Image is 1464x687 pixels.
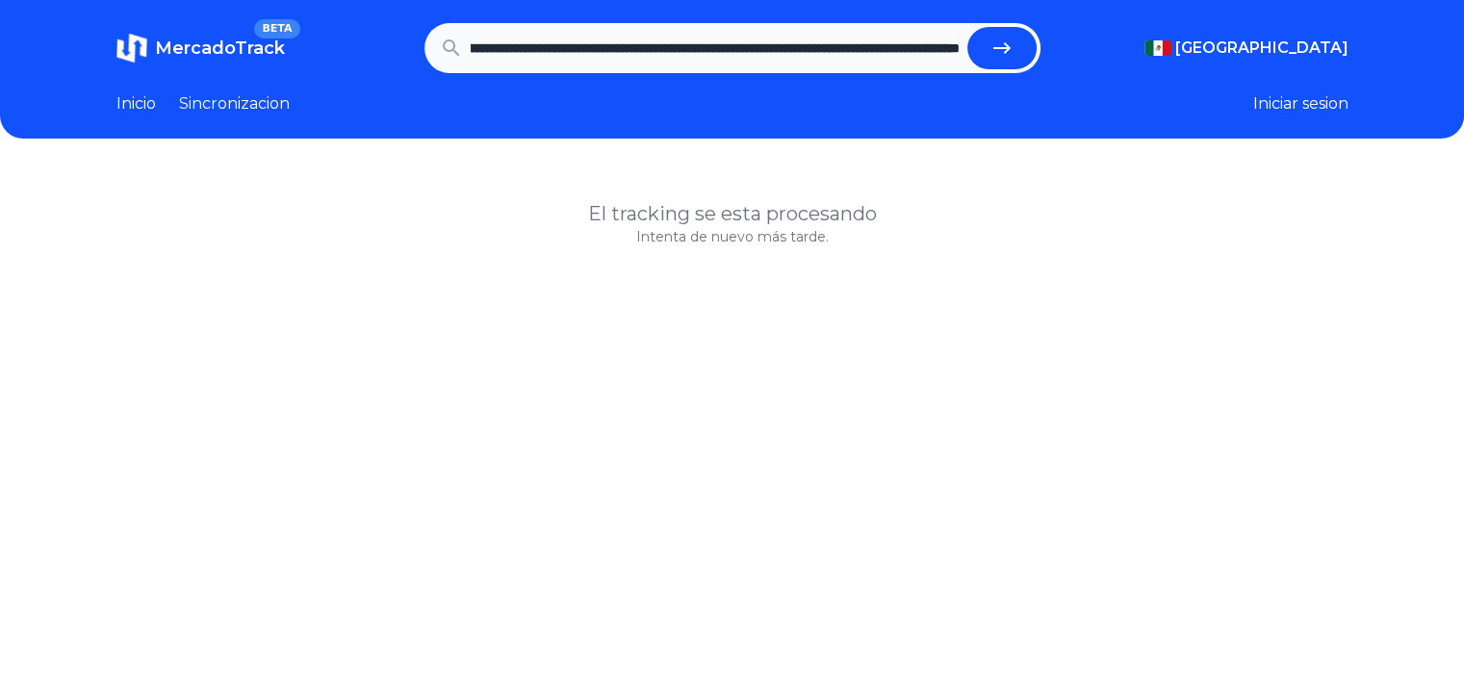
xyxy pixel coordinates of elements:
[116,92,156,115] a: Inicio
[1175,37,1348,60] span: [GEOGRAPHIC_DATA]
[1253,92,1348,115] button: Iniciar sesion
[254,19,299,38] span: BETA
[1144,40,1171,56] img: Mexico
[1144,37,1348,60] button: [GEOGRAPHIC_DATA]
[116,33,147,64] img: MercadoTrack
[116,200,1348,227] h1: El tracking se esta procesando
[116,33,285,64] a: MercadoTrackBETA
[155,38,285,59] span: MercadoTrack
[116,227,1348,246] p: Intenta de nuevo más tarde.
[179,92,290,115] a: Sincronizacion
